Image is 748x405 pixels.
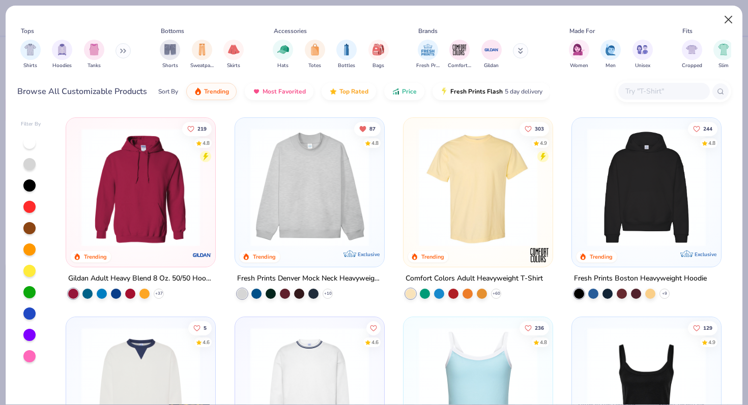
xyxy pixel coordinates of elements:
img: Comfort Colors logo [529,245,550,265]
div: filter for Gildan [481,40,502,70]
span: Sweatpants [190,62,214,70]
span: Totes [308,62,321,70]
div: 4.8 [708,139,715,147]
div: filter for Cropped [682,40,702,70]
button: filter button [52,40,72,70]
img: Comfort Colors Image [452,42,467,57]
div: filter for Shorts [160,40,180,70]
div: filter for Women [569,40,589,70]
span: 219 [197,126,207,131]
button: Like [688,121,717,136]
span: + 37 [155,291,163,297]
div: Filter By [21,120,41,128]
img: Bags Image [372,44,384,55]
button: filter button [84,40,104,70]
div: 4.6 [203,339,210,347]
div: filter for Totes [305,40,325,70]
span: Women [570,62,588,70]
div: filter for Bags [368,40,389,70]
img: Unisex Image [637,44,648,55]
div: Fresh Prints Boston Heavyweight Hoodie [574,272,707,285]
button: filter button [416,40,440,70]
button: filter button [713,40,734,70]
div: Tops [21,26,34,36]
img: trending.gif [194,87,202,96]
div: 4.8 [540,339,547,347]
div: Bottoms [161,26,184,36]
img: Fresh Prints Image [420,42,436,57]
div: Accessories [274,26,307,36]
input: Try "T-Shirt" [624,85,703,97]
img: Shorts Image [164,44,176,55]
div: Fits [682,26,693,36]
button: filter button [160,40,180,70]
img: 91acfc32-fd48-4d6b-bdad-a4c1a30ac3fc [582,128,711,246]
img: Hoodies Image [56,44,68,55]
span: Skirts [227,62,240,70]
div: filter for Hats [273,40,293,70]
button: Top Rated [322,83,376,100]
div: Fresh Prints Denver Mock Neck Heavyweight Sweatshirt [237,272,382,285]
div: filter for Hoodies [52,40,72,70]
button: filter button [632,40,653,70]
button: filter button [336,40,357,70]
div: 4.9 [540,139,547,147]
div: filter for Tanks [84,40,104,70]
span: Top Rated [339,87,368,96]
span: 236 [535,326,544,331]
span: Bottles [338,62,355,70]
button: Like [188,321,212,335]
img: flash.gif [440,87,448,96]
div: Made For [569,26,595,36]
button: Unlike [354,121,380,136]
span: Exclusive [358,251,380,258]
span: + 60 [492,291,500,297]
div: filter for Unisex [632,40,653,70]
button: filter button [448,40,471,70]
button: filter button [20,40,41,70]
span: 244 [703,126,712,131]
span: Trending [204,87,229,96]
button: Most Favorited [245,83,313,100]
button: filter button [368,40,389,70]
span: 129 [703,326,712,331]
img: Cropped Image [686,44,698,55]
span: Gildan [484,62,499,70]
span: + 9 [662,291,667,297]
img: Slim Image [718,44,729,55]
span: Most Favorited [263,87,306,96]
img: Women Image [573,44,585,55]
span: Cropped [682,62,702,70]
span: Slim [718,62,729,70]
img: Men Image [605,44,616,55]
img: f5d85501-0dbb-4ee4-b115-c08fa3845d83 [245,128,374,246]
button: filter button [190,40,214,70]
button: Like [182,121,212,136]
span: Hats [277,62,289,70]
div: filter for Slim [713,40,734,70]
img: Gildan Image [484,42,499,57]
button: Trending [186,83,237,100]
span: 5 day delivery [505,86,542,98]
div: 4.8 [371,139,378,147]
img: Hats Image [277,44,289,55]
span: 303 [535,126,544,131]
span: Shirts [23,62,37,70]
button: filter button [223,40,244,70]
span: 5 [204,326,207,331]
span: Comfort Colors [448,62,471,70]
div: Browse All Customizable Products [17,85,147,98]
img: Totes Image [309,44,321,55]
span: Exclusive [695,251,716,258]
span: Shorts [162,62,178,70]
span: Tanks [88,62,101,70]
div: filter for Shirts [20,40,41,70]
button: Fresh Prints Flash5 day delivery [433,83,550,100]
button: Like [520,321,549,335]
span: + 10 [324,291,331,297]
img: Skirts Image [228,44,240,55]
div: Brands [418,26,438,36]
button: Like [688,321,717,335]
span: 87 [369,126,375,131]
span: Hoodies [52,62,72,70]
